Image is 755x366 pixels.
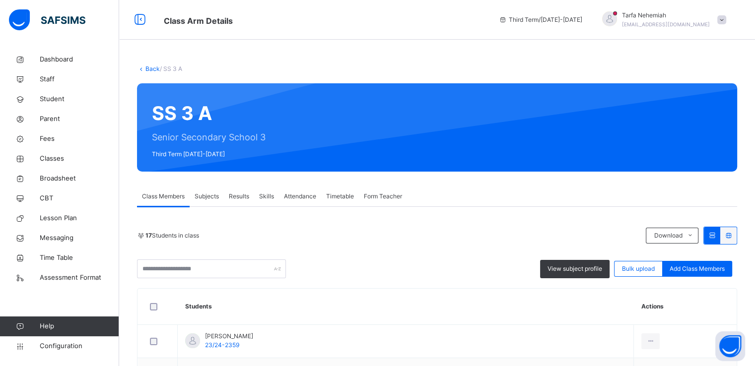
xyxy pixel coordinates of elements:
span: [PERSON_NAME] [205,332,253,341]
th: Actions [634,289,737,325]
span: Timetable [326,192,354,201]
span: Subjects [195,192,219,201]
span: Students in class [145,231,199,240]
span: Time Table [40,253,119,263]
button: Open asap [715,331,745,361]
span: Staff [40,74,119,84]
span: Download [654,231,682,240]
span: Form Teacher [364,192,402,201]
span: Parent [40,114,119,124]
img: safsims [9,9,85,30]
span: Assessment Format [40,273,119,283]
span: CBT [40,193,119,203]
span: Attendance [284,192,316,201]
span: Class Arm Details [164,16,233,26]
th: Students [178,289,634,325]
span: Skills [259,192,274,201]
span: Help [40,321,119,331]
span: 23/24-2359 [205,341,239,349]
span: [EMAIL_ADDRESS][DOMAIN_NAME] [622,21,710,27]
span: Results [229,192,249,201]
span: Add Class Members [670,264,725,273]
span: Dashboard [40,55,119,64]
span: Configuration [40,341,119,351]
span: / SS 3 A [160,65,182,72]
span: Lesson Plan [40,213,119,223]
span: Tarfa Nehemiah [622,11,710,20]
span: View subject profile [548,264,602,273]
span: Student [40,94,119,104]
span: Classes [40,154,119,164]
span: Bulk upload [622,264,655,273]
span: Broadsheet [40,174,119,183]
span: Class Members [142,192,185,201]
span: Fees [40,134,119,144]
span: session/term information [499,15,582,24]
span: Messaging [40,233,119,243]
b: 17 [145,232,152,239]
div: TarfaNehemiah [592,11,731,29]
a: Back [145,65,160,72]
